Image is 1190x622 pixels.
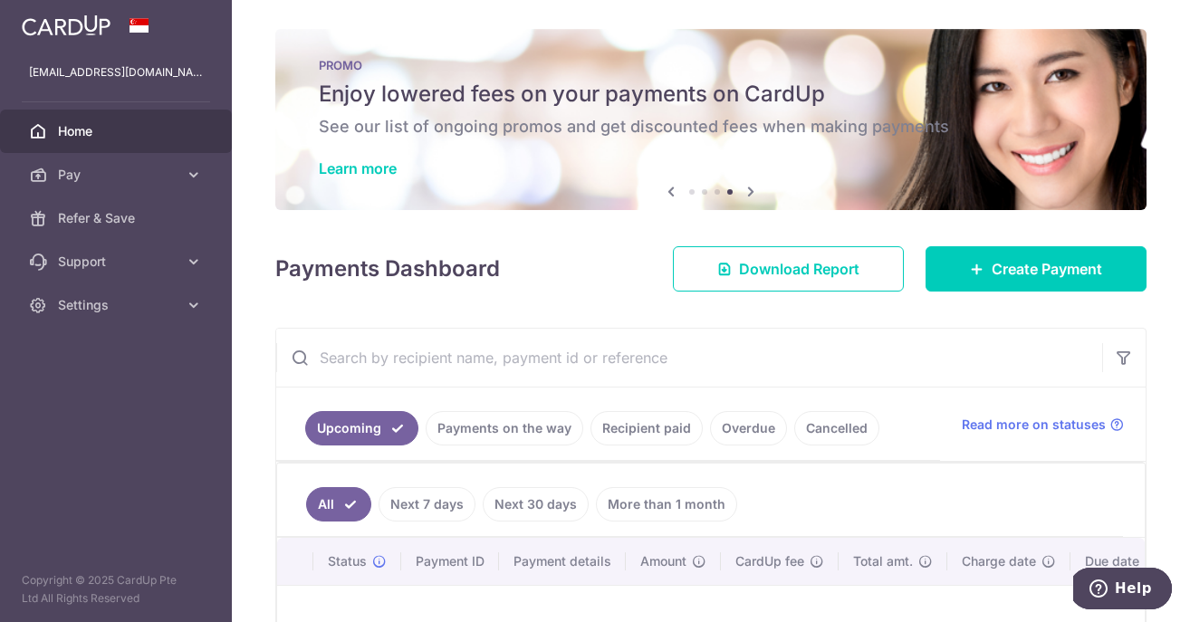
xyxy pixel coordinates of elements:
h6: See our list of ongoing promos and get discounted fees when making payments [319,116,1103,138]
a: Overdue [710,411,787,445]
span: Due date [1085,552,1139,570]
span: Help [42,13,79,29]
span: Total amt. [853,552,913,570]
h4: Payments Dashboard [275,253,500,285]
span: Settings [58,296,178,314]
a: Cancelled [794,411,879,445]
span: Read more on statuses [962,416,1106,434]
a: Payments on the way [426,411,583,445]
input: Search by recipient name, payment id or reference [276,329,1102,387]
img: CardUp [22,14,110,36]
th: Payment ID [401,538,499,585]
a: Next 7 days [379,487,475,522]
span: CardUp fee [735,552,804,570]
a: Create Payment [926,246,1147,292]
span: Create Payment [992,258,1102,280]
iframe: Opens a widget where you can find more information [1073,568,1172,613]
span: Download Report [739,258,859,280]
span: Charge date [962,552,1036,570]
a: Recipient paid [590,411,703,445]
a: All [306,487,371,522]
span: Support [58,253,178,271]
h5: Enjoy lowered fees on your payments on CardUp [319,80,1103,109]
th: Payment details [499,538,626,585]
a: Download Report [673,246,904,292]
a: Upcoming [305,411,418,445]
img: Latest Promos banner [275,29,1147,210]
span: Home [58,122,178,140]
a: Next 30 days [483,487,589,522]
a: Learn more [319,159,397,177]
p: PROMO [319,58,1103,72]
p: [EMAIL_ADDRESS][DOMAIN_NAME] [29,63,203,81]
span: Refer & Save [58,209,178,227]
span: Pay [58,166,178,184]
a: Read more on statuses [962,416,1124,434]
span: Status [328,552,367,570]
span: Amount [640,552,686,570]
a: More than 1 month [596,487,737,522]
